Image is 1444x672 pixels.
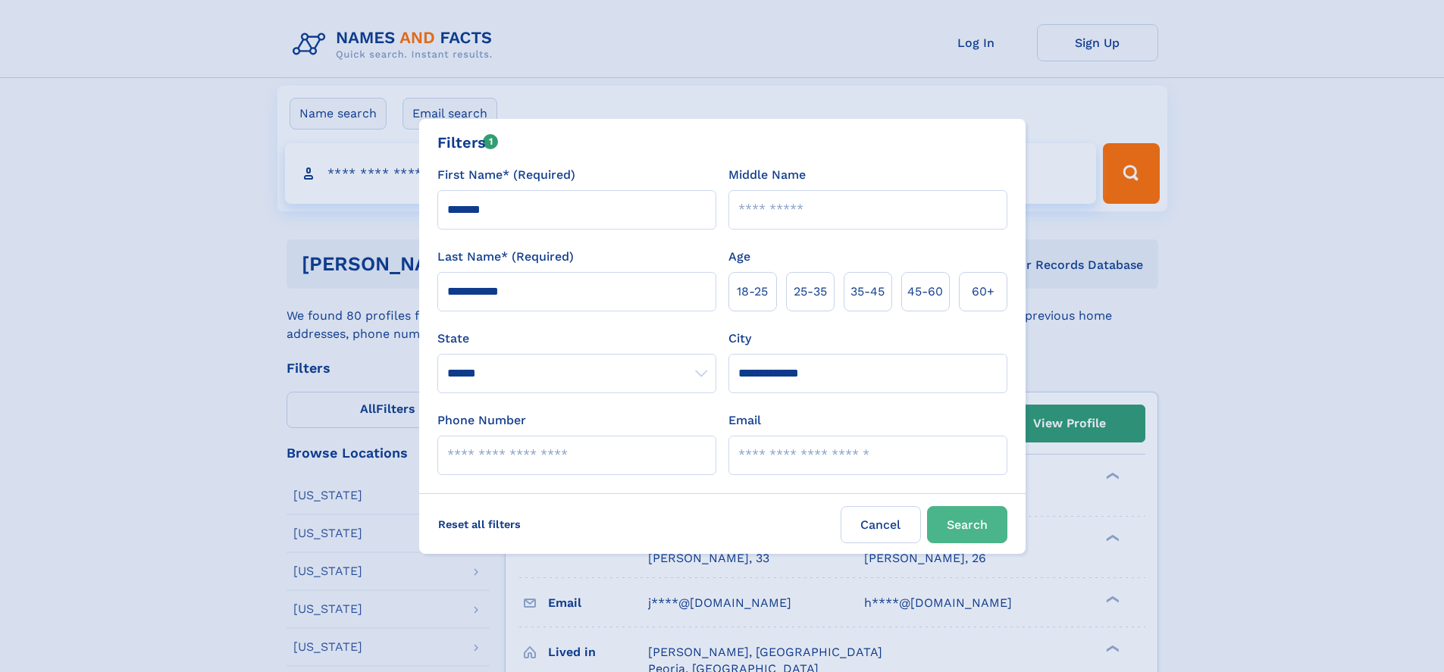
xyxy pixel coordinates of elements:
[437,248,574,266] label: Last Name* (Required)
[927,506,1007,543] button: Search
[972,283,995,301] span: 60+
[728,411,761,430] label: Email
[850,283,885,301] span: 35‑45
[437,166,575,184] label: First Name* (Required)
[794,283,827,301] span: 25‑35
[841,506,921,543] label: Cancel
[437,330,716,348] label: State
[907,283,943,301] span: 45‑60
[737,283,768,301] span: 18‑25
[728,330,751,348] label: City
[728,166,806,184] label: Middle Name
[728,248,750,266] label: Age
[428,506,531,542] label: Reset all filters
[437,411,526,430] label: Phone Number
[437,131,499,154] div: Filters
